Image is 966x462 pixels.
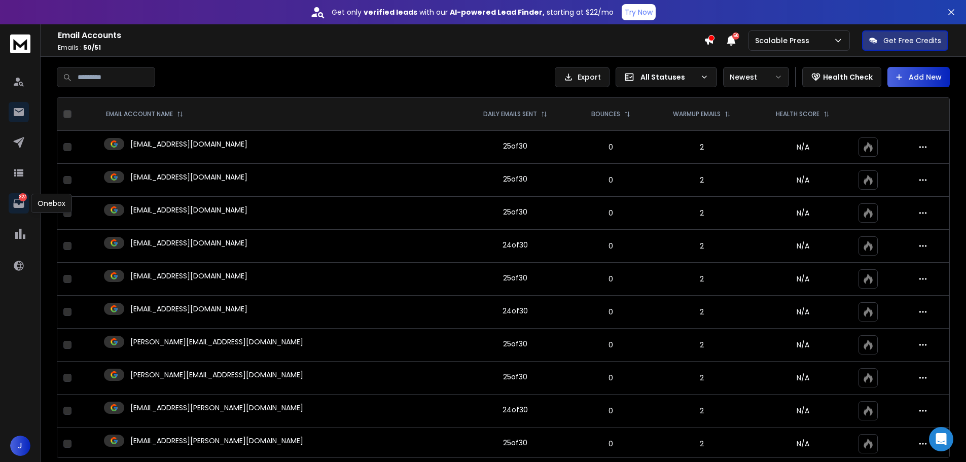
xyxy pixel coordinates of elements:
[650,395,754,428] td: 2
[823,72,873,82] p: Health Check
[31,194,72,213] div: Onebox
[10,436,30,456] button: J
[760,406,846,416] p: N/A
[591,110,620,118] p: BOUNCES
[673,110,721,118] p: WARMUP EMAILS
[760,274,846,284] p: N/A
[106,110,183,118] div: EMAIL ACCOUNT NAME
[503,405,528,415] div: 24 of 30
[130,172,247,182] p: [EMAIL_ADDRESS][DOMAIN_NAME]
[650,362,754,395] td: 2
[19,193,27,201] p: 327
[130,205,247,215] p: [EMAIL_ADDRESS][DOMAIN_NAME]
[503,339,527,349] div: 25 of 30
[578,340,643,350] p: 0
[776,110,819,118] p: HEALTH SCORE
[760,241,846,251] p: N/A
[650,263,754,296] td: 2
[650,329,754,362] td: 2
[622,4,656,20] button: Try Now
[640,72,696,82] p: All Statuses
[555,67,610,87] button: Export
[578,142,643,152] p: 0
[650,164,754,197] td: 2
[650,428,754,460] td: 2
[503,273,527,283] div: 25 of 30
[364,7,417,17] strong: verified leads
[650,230,754,263] td: 2
[503,141,527,151] div: 25 of 30
[578,307,643,317] p: 0
[578,175,643,185] p: 0
[760,142,846,152] p: N/A
[503,438,527,448] div: 25 of 30
[760,373,846,383] p: N/A
[929,427,953,451] div: Open Intercom Messenger
[130,271,247,281] p: [EMAIL_ADDRESS][DOMAIN_NAME]
[332,7,614,17] p: Get only with our starting at $22/mo
[760,208,846,218] p: N/A
[578,406,643,416] p: 0
[760,439,846,449] p: N/A
[130,337,303,347] p: [PERSON_NAME][EMAIL_ADDRESS][DOMAIN_NAME]
[887,67,950,87] button: Add New
[650,197,754,230] td: 2
[883,35,941,46] p: Get Free Credits
[10,34,30,53] img: logo
[83,43,101,52] span: 50 / 51
[862,30,948,51] button: Get Free Credits
[650,131,754,164] td: 2
[723,67,789,87] button: Newest
[760,307,846,317] p: N/A
[9,193,29,214] a: 327
[503,372,527,382] div: 25 of 30
[650,296,754,329] td: 2
[578,274,643,284] p: 0
[130,436,303,446] p: [EMAIL_ADDRESS][PERSON_NAME][DOMAIN_NAME]
[578,373,643,383] p: 0
[58,29,704,42] h1: Email Accounts
[130,370,303,380] p: [PERSON_NAME][EMAIL_ADDRESS][DOMAIN_NAME]
[130,403,303,413] p: [EMAIL_ADDRESS][PERSON_NAME][DOMAIN_NAME]
[58,44,704,52] p: Emails :
[760,340,846,350] p: N/A
[130,238,247,248] p: [EMAIL_ADDRESS][DOMAIN_NAME]
[130,304,247,314] p: [EMAIL_ADDRESS][DOMAIN_NAME]
[503,240,528,250] div: 24 of 30
[625,7,653,17] p: Try Now
[450,7,545,17] strong: AI-powered Lead Finder,
[732,32,739,40] span: 50
[483,110,537,118] p: DAILY EMAILS SENT
[760,175,846,185] p: N/A
[503,174,527,184] div: 25 of 30
[130,139,247,149] p: [EMAIL_ADDRESS][DOMAIN_NAME]
[578,208,643,218] p: 0
[755,35,813,46] p: Scalable Press
[578,241,643,251] p: 0
[503,306,528,316] div: 24 of 30
[802,67,881,87] button: Health Check
[503,207,527,217] div: 25 of 30
[578,439,643,449] p: 0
